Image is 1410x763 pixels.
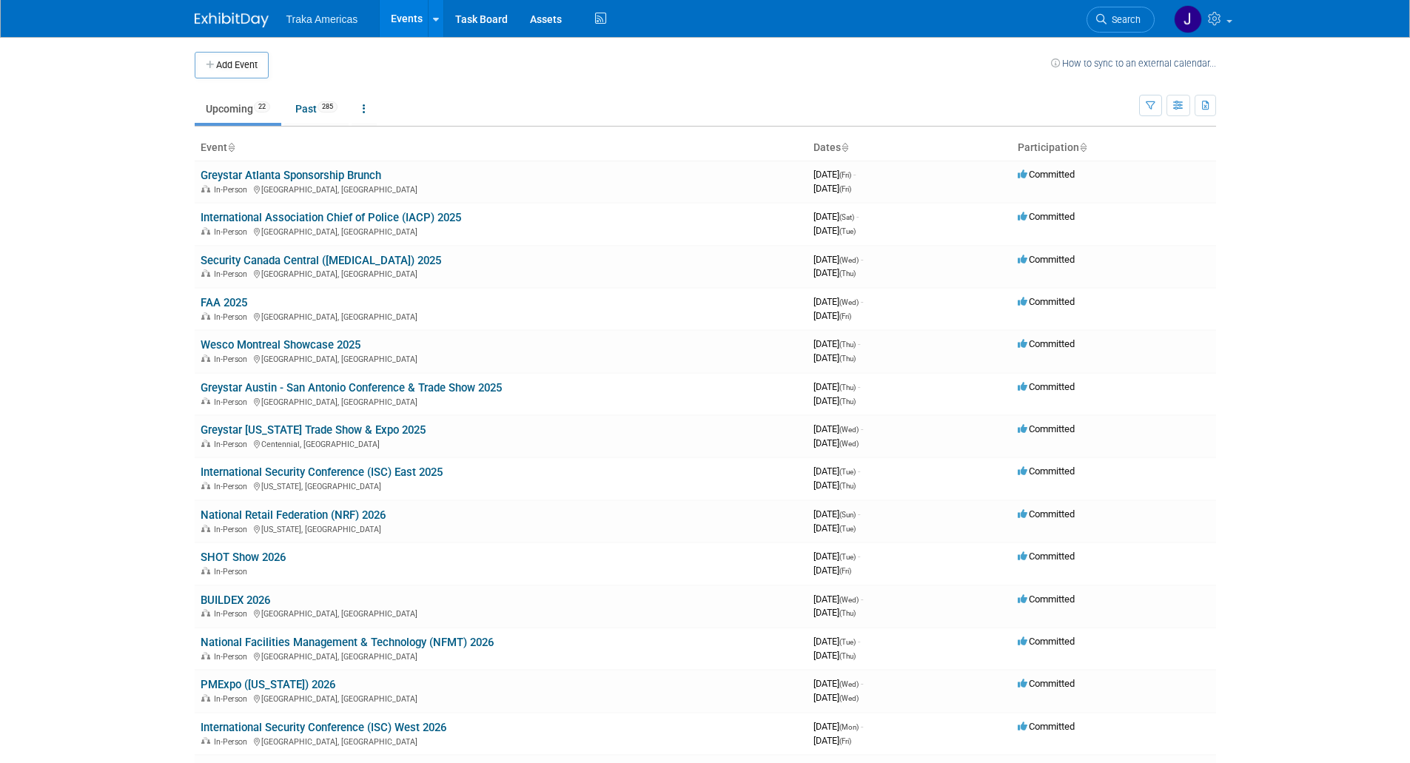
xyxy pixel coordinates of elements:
th: Dates [808,135,1012,161]
a: Security Canada Central ([MEDICAL_DATA]) 2025 [201,254,441,267]
span: (Thu) [839,383,856,391]
span: (Tue) [839,468,856,476]
span: In-Person [214,567,252,577]
span: [DATE] [813,650,856,661]
img: In-Person Event [201,525,210,532]
a: National Facilities Management & Technology (NFMT) 2026 [201,636,494,649]
span: [DATE] [813,594,863,605]
span: In-Person [214,694,252,704]
th: Event [195,135,808,161]
div: [GEOGRAPHIC_DATA], [GEOGRAPHIC_DATA] [201,692,802,704]
span: Committed [1018,169,1075,180]
a: International Security Conference (ISC) West 2026 [201,721,446,734]
div: [GEOGRAPHIC_DATA], [GEOGRAPHIC_DATA] [201,650,802,662]
span: - [858,508,860,520]
span: Search [1107,14,1141,25]
span: [DATE] [813,508,860,520]
span: - [861,296,863,307]
span: Committed [1018,594,1075,605]
span: In-Person [214,269,252,279]
img: Jamie Saenz [1174,5,1202,33]
div: [GEOGRAPHIC_DATA], [GEOGRAPHIC_DATA] [201,310,802,322]
button: Add Event [195,52,269,78]
a: SHOT Show 2026 [201,551,286,564]
span: [DATE] [813,565,851,576]
span: - [861,423,863,434]
div: [US_STATE], [GEOGRAPHIC_DATA] [201,522,802,534]
span: - [858,551,860,562]
span: In-Person [214,440,252,449]
span: (Wed) [839,694,859,702]
div: [GEOGRAPHIC_DATA], [GEOGRAPHIC_DATA] [201,735,802,747]
span: - [861,594,863,605]
span: - [858,636,860,647]
span: Committed [1018,423,1075,434]
span: Committed [1018,721,1075,732]
span: [DATE] [813,225,856,236]
span: - [856,211,859,222]
span: Committed [1018,465,1075,477]
span: (Fri) [839,171,851,179]
span: - [861,721,863,732]
img: In-Person Event [201,397,210,405]
span: Committed [1018,254,1075,265]
span: (Tue) [839,227,856,235]
span: [DATE] [813,338,860,349]
span: (Thu) [839,652,856,660]
span: [DATE] [813,395,856,406]
span: In-Person [214,185,252,195]
span: - [858,381,860,392]
span: (Wed) [839,440,859,448]
span: [DATE] [813,721,863,732]
span: - [858,465,860,477]
span: (Fri) [839,567,851,575]
span: (Wed) [839,680,859,688]
a: Wesco Montreal Showcase 2025 [201,338,360,352]
img: In-Person Event [201,694,210,702]
div: [US_STATE], [GEOGRAPHIC_DATA] [201,480,802,491]
a: Sort by Start Date [841,141,848,153]
span: (Thu) [839,482,856,490]
span: [DATE] [813,551,860,562]
span: 285 [318,101,338,112]
span: (Wed) [839,596,859,604]
span: (Mon) [839,723,859,731]
span: [DATE] [813,465,860,477]
span: (Thu) [839,354,856,363]
span: Committed [1018,508,1075,520]
span: [DATE] [813,735,851,746]
span: (Thu) [839,269,856,278]
div: [GEOGRAPHIC_DATA], [GEOGRAPHIC_DATA] [201,183,802,195]
a: Past285 [284,95,349,123]
div: [GEOGRAPHIC_DATA], [GEOGRAPHIC_DATA] [201,395,802,407]
span: [DATE] [813,678,863,689]
span: (Tue) [839,638,856,646]
a: Upcoming22 [195,95,281,123]
span: [DATE] [813,437,859,448]
span: In-Person [214,652,252,662]
span: (Tue) [839,553,856,561]
span: [DATE] [813,692,859,703]
span: - [858,338,860,349]
a: Greystar Austin - San Antonio Conference & Trade Show 2025 [201,381,502,394]
span: In-Person [214,482,252,491]
span: Traka Americas [286,13,358,25]
span: [DATE] [813,607,856,618]
span: Committed [1018,551,1075,562]
span: [DATE] [813,254,863,265]
span: [DATE] [813,296,863,307]
a: Sort by Participation Type [1079,141,1087,153]
img: In-Person Event [201,440,210,447]
span: Committed [1018,296,1075,307]
span: [DATE] [813,636,860,647]
th: Participation [1012,135,1216,161]
span: [DATE] [813,183,851,194]
span: (Tue) [839,525,856,533]
span: (Wed) [839,426,859,434]
a: Greystar [US_STATE] Trade Show & Expo 2025 [201,423,426,437]
span: (Thu) [839,397,856,406]
span: (Thu) [839,340,856,349]
a: Sort by Event Name [227,141,235,153]
a: International Association Chief of Police (IACP) 2025 [201,211,461,224]
span: In-Person [214,354,252,364]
